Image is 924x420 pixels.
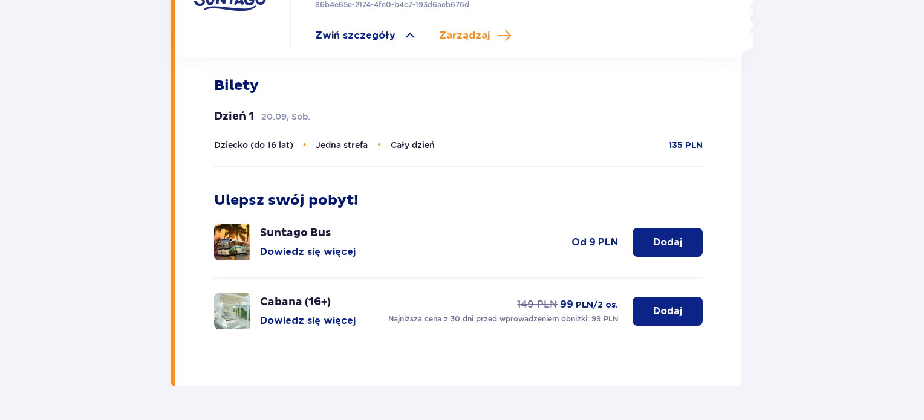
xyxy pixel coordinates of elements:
[388,314,618,325] p: Najniższa cena z 30 dni przed wprowadzeniem obniżki: 99 PLN
[439,28,512,43] a: Zarządzaj
[315,28,417,43] a: Zwiń szczegóły
[315,29,395,42] span: Zwiń szczegóły
[633,228,703,257] button: Dodaj
[560,298,573,311] p: 99
[589,236,596,249] p: 9
[598,236,618,249] p: PLN
[391,140,435,150] span: Cały dzień
[260,226,331,241] p: Suntago Bus
[214,140,293,150] span: Dziecko (do 16 lat)
[303,139,307,151] span: •
[576,299,618,311] p: PLN /2 os.
[261,111,310,123] p: 20.09, Sob.
[517,298,558,311] p: 149 PLN
[214,293,250,329] img: attraction
[260,295,331,309] p: Cabana (16+)
[214,224,250,260] img: attraction
[316,140,368,150] span: Jedna strefa
[214,109,254,124] p: Dzień 1
[214,192,358,210] p: Ulepsz swój pobyt!
[633,297,703,326] button: Dodaj
[214,77,259,95] p: Bilety
[439,29,490,42] span: Zarządzaj
[571,236,587,249] p: od
[653,236,682,249] p: Dodaj
[377,139,381,151] span: •
[669,140,703,152] p: 135 PLN
[260,314,356,328] button: Dowiedz się więcej
[653,305,682,318] p: Dodaj
[260,245,356,259] button: Dowiedz się więcej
